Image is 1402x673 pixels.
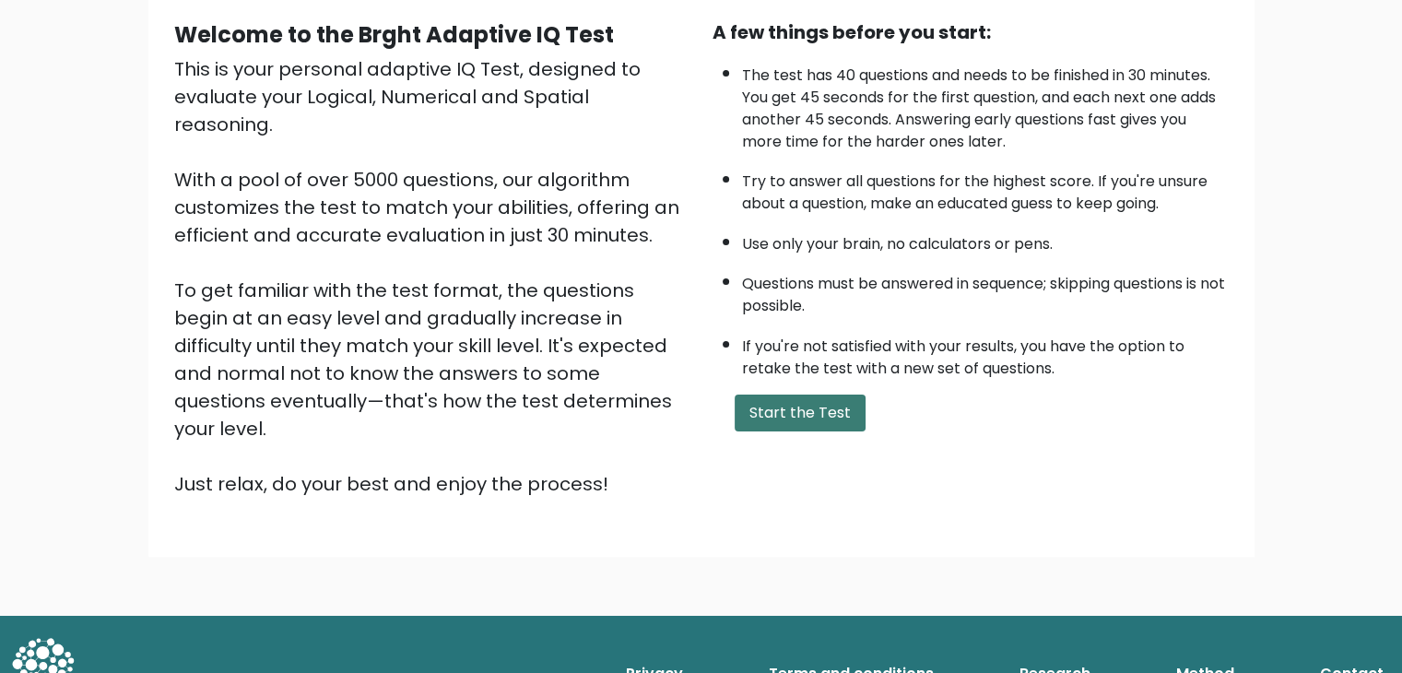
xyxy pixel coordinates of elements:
[742,264,1229,317] li: Questions must be answered in sequence; skipping questions is not possible.
[713,18,1229,46] div: A few things before you start:
[174,19,614,50] b: Welcome to the Brght Adaptive IQ Test
[174,55,690,498] div: This is your personal adaptive IQ Test, designed to evaluate your Logical, Numerical and Spatial ...
[742,55,1229,153] li: The test has 40 questions and needs to be finished in 30 minutes. You get 45 seconds for the firs...
[742,224,1229,255] li: Use only your brain, no calculators or pens.
[742,326,1229,380] li: If you're not satisfied with your results, you have the option to retake the test with a new set ...
[735,395,866,431] button: Start the Test
[742,161,1229,215] li: Try to answer all questions for the highest score. If you're unsure about a question, make an edu...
